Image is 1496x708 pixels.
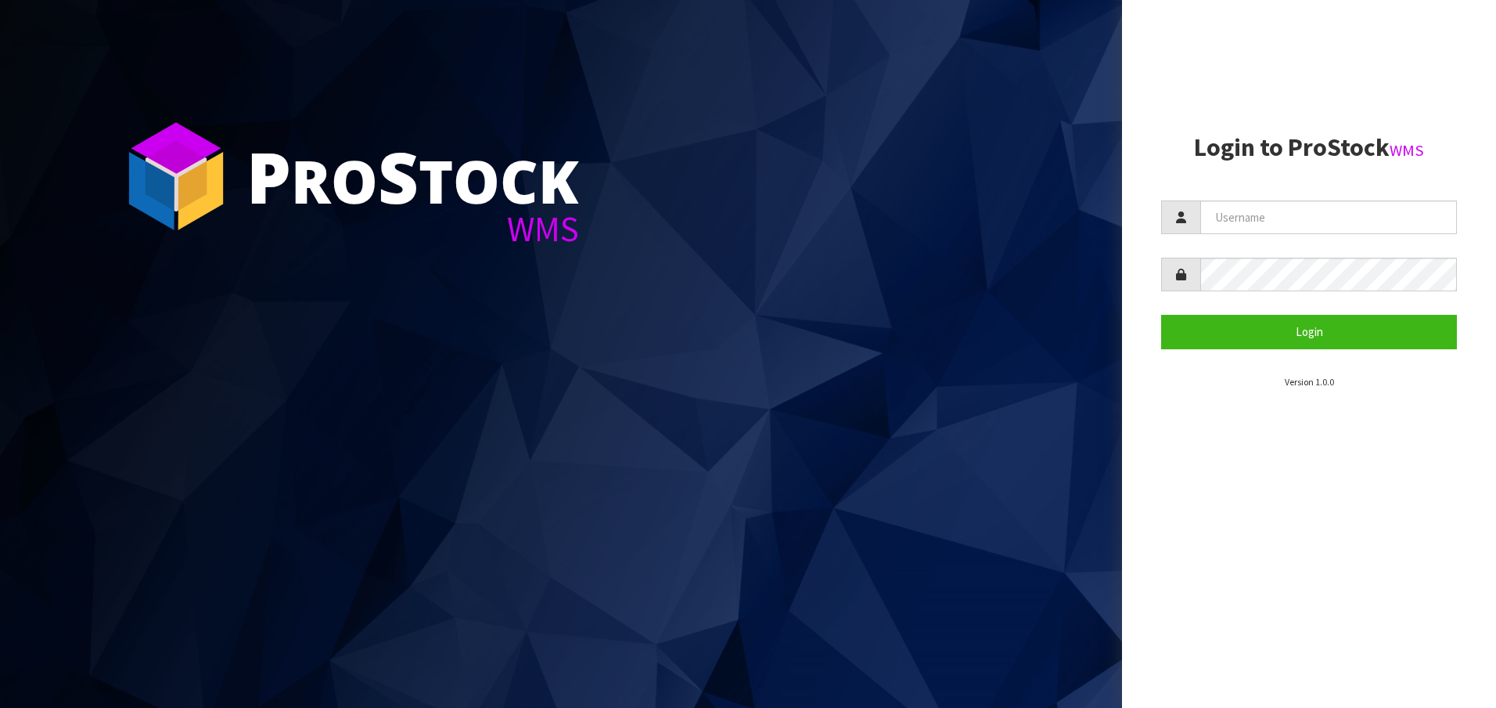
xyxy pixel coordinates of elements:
img: ProStock Cube [117,117,235,235]
h2: Login to ProStock [1161,134,1457,161]
small: WMS [1390,140,1424,161]
button: Login [1161,315,1457,349]
span: P [246,128,291,224]
small: Version 1.0.0 [1285,376,1334,388]
div: ro tock [246,141,579,211]
span: S [378,128,419,224]
input: Username [1200,200,1457,234]
div: WMS [246,211,579,247]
